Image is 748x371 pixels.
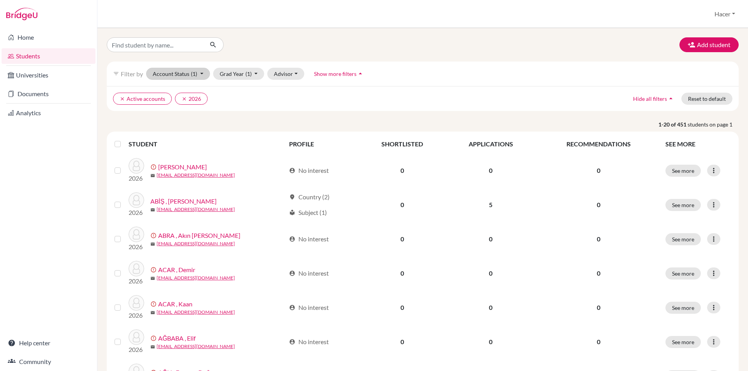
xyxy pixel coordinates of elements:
button: See more [665,302,701,314]
p: 2026 [129,311,144,320]
td: 0 [359,290,445,325]
th: SHORTLISTED [359,135,445,153]
p: 2026 [129,174,144,183]
a: Universities [2,67,95,83]
img: ABRA , Akın Baran [129,227,144,242]
a: ACAR , Kaan [158,299,192,309]
p: 0 [541,269,656,278]
i: clear [120,96,125,102]
button: See more [665,233,701,245]
button: See more [665,336,701,348]
span: mail [150,345,155,349]
a: [EMAIL_ADDRESS][DOMAIN_NAME] [157,309,235,316]
span: error_outline [150,164,158,170]
strong: 1-20 of 451 [658,120,688,128]
img: ABDURRAHMAN , Selim [129,158,144,174]
a: Students [2,48,95,64]
p: 0 [541,234,656,244]
a: [EMAIL_ADDRESS][DOMAIN_NAME] [157,274,235,281]
img: ACAR , Kaan [129,295,144,311]
td: 0 [359,188,445,222]
a: ABRA , Akın [PERSON_NAME] [158,231,240,240]
img: AĞBABA , Elif [129,329,144,345]
span: account_circle [289,270,295,276]
span: Show more filters [314,70,356,77]
span: mail [150,242,155,246]
input: Find student by name... [107,37,203,52]
button: Grad Year(1) [213,68,265,80]
a: [EMAIL_ADDRESS][DOMAIN_NAME] [157,206,235,213]
a: [PERSON_NAME] [158,162,207,172]
th: SEE MORE [661,135,736,153]
td: 0 [445,290,536,325]
i: arrow_drop_up [667,95,675,102]
a: [EMAIL_ADDRESS][DOMAIN_NAME] [157,172,235,179]
p: 0 [541,166,656,175]
img: ACAR , Demir [129,261,144,276]
div: No interest [289,234,329,244]
span: mail [150,173,155,178]
td: 5 [445,188,536,222]
button: Hacer [711,7,739,21]
a: Home [2,30,95,45]
img: ABİŞ , Elif Banu [129,192,144,208]
span: error_outline [150,335,158,341]
td: 0 [445,325,536,359]
span: error_outline [150,267,158,273]
th: RECOMMENDATIONS [536,135,661,153]
button: Advisor [267,68,304,80]
i: arrow_drop_up [356,70,364,77]
span: mail [150,310,155,315]
i: filter_list [113,70,119,77]
button: Reset to default [681,93,732,105]
span: Hide all filters [633,95,667,102]
div: Subject (1) [289,208,327,217]
a: AĞBABA , Elif [158,334,196,343]
span: location_on [289,194,295,200]
span: account_circle [289,236,295,242]
div: No interest [289,337,329,346]
a: Help center [2,335,95,351]
span: mail [150,207,155,212]
td: 0 [359,256,445,290]
div: No interest [289,303,329,312]
th: APPLICATIONS [445,135,536,153]
td: 0 [445,153,536,188]
span: (1) [245,70,252,77]
div: No interest [289,166,329,175]
td: 0 [359,153,445,188]
span: mail [150,276,155,281]
button: Account Status(1) [146,68,210,80]
div: No interest [289,269,329,278]
button: See more [665,165,701,177]
a: Community [2,354,95,369]
p: 0 [541,337,656,346]
span: students on page 1 [688,120,739,128]
button: Add student [679,37,739,52]
p: 0 [541,200,656,209]
span: error_outline [150,301,158,307]
td: 0 [359,222,445,256]
a: Documents [2,86,95,102]
span: account_circle [289,167,295,174]
a: ACAR , Demir [158,265,195,274]
button: clearActive accounts [113,93,172,105]
span: local_library [289,209,295,216]
td: 0 [359,325,445,359]
span: account_circle [289,304,295,311]
a: [EMAIL_ADDRESS][DOMAIN_NAME] [157,343,235,350]
button: Show more filtersarrow_drop_up [307,68,371,80]
button: See more [665,199,701,211]
span: error_outline [150,232,158,239]
td: 0 [445,256,536,290]
p: 0 [541,303,656,312]
span: Filter by [121,70,143,77]
i: clear [182,96,187,102]
a: [EMAIL_ADDRESS][DOMAIN_NAME] [157,240,235,247]
th: STUDENT [129,135,284,153]
img: Bridge-U [6,8,37,20]
p: 2026 [129,242,144,251]
button: clear2026 [175,93,208,105]
span: (1) [191,70,197,77]
p: 2026 [129,276,144,286]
